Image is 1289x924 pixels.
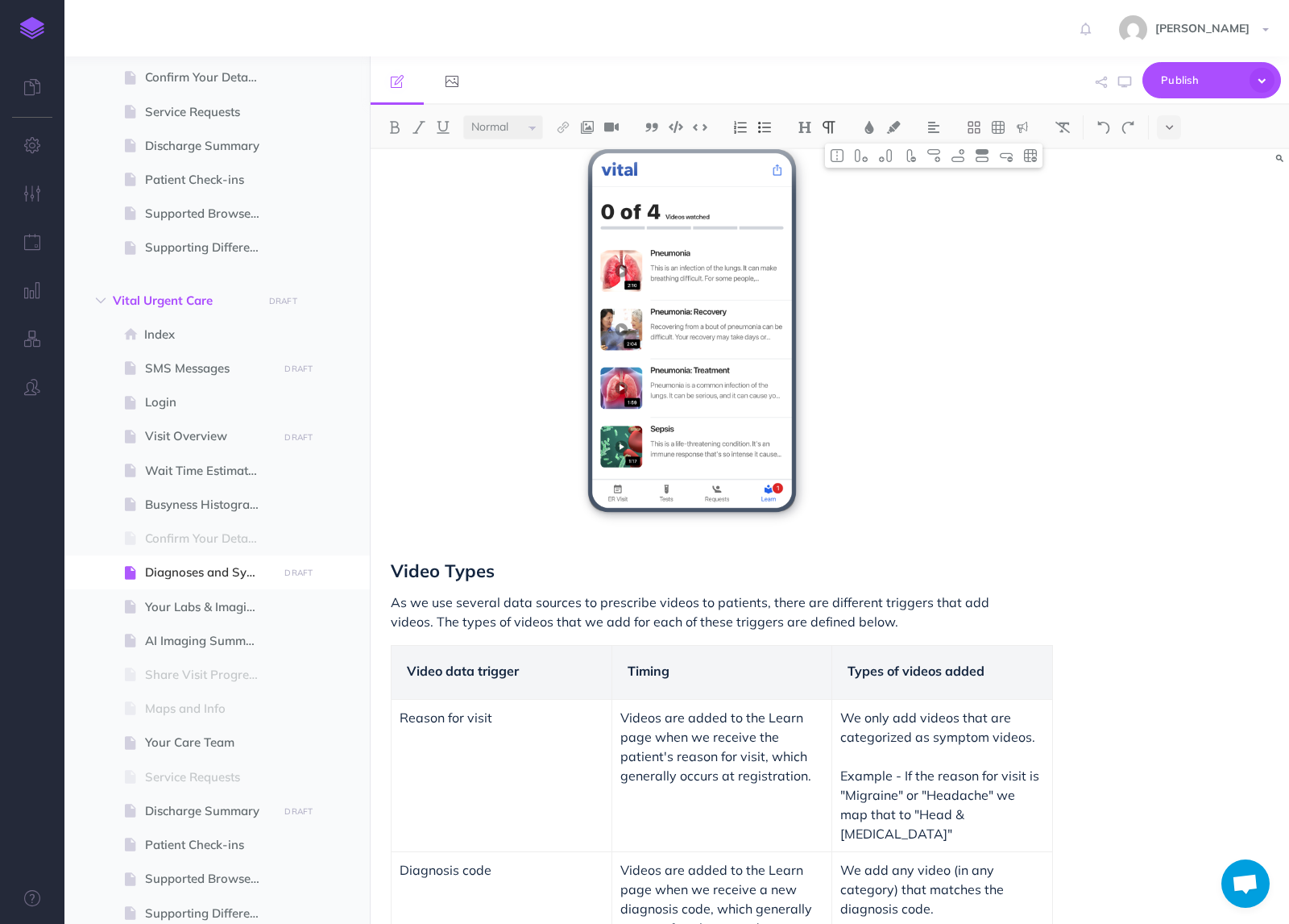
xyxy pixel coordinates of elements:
[556,121,570,134] img: Link button
[145,204,273,223] span: Supported Browser Versions
[145,631,273,651] span: AI Imaging Summaries
[279,564,319,582] button: DRAFT
[263,292,303,310] button: DRAFT
[669,121,683,133] img: Code block button
[840,862,1007,917] span: We add any video (in any category) that matches the diagnosis code.
[145,238,273,257] span: Supporting Different Languages
[145,597,273,617] span: Your Labs & Imaging
[145,869,273,889] span: Supported Browser Versions
[412,121,426,134] img: Italic button
[284,568,313,578] small: DRAFT
[999,149,1013,162] img: Delete row button
[886,121,901,134] img: Text background color button
[400,862,491,878] span: Diagnosis code
[1161,68,1241,93] span: Publish
[1221,859,1270,908] a: Open chat
[644,121,659,134] img: Blockquote button
[145,68,273,87] span: Confirm Your Details
[145,733,273,752] span: Your Care Team
[407,663,519,679] span: Video data trigger
[620,710,811,784] span: Videos are added to the Learn page when we receive the patient's reason for visit, which generall...
[145,359,273,378] span: SMS Messages
[145,427,273,446] span: Visit Overview
[145,665,273,685] span: Share Visit Progress
[436,121,450,134] img: Underline button
[902,149,917,162] img: Delete column button
[20,17,44,40] img: logo-mark.svg
[145,529,273,548] span: Confirm Your Details
[798,121,812,134] img: Headings dropdown button
[279,802,319,821] button: DRAFT
[145,461,273,481] span: Wait Time Estimates
[926,121,941,134] img: Alignment dropdown menu button
[145,801,273,821] span: Discharge Summary
[571,132,812,529] img: desktop-light-emergency-learn-progress-videos.png
[1023,149,1038,162] img: Delete table button
[854,149,868,162] img: Add column Before Merge
[145,904,273,923] span: Supporting Different Languages
[145,835,273,855] span: Patient Check-ins
[400,710,492,726] span: Reason for visit
[926,149,941,162] img: Add row before button
[757,121,772,134] img: Unordered list button
[822,121,836,134] img: Paragraph button
[604,121,619,134] img: Add video button
[145,563,273,582] span: Diagnoses and Symptom Video Education
[391,560,495,582] span: Video Types
[1015,121,1030,134] img: Callout dropdown menu button
[279,360,319,378] button: DRAFT
[145,699,273,718] span: Maps and Info
[144,325,273,344] span: Index
[1055,121,1070,134] img: Clear styles button
[145,170,273,189] span: Patient Check-ins
[991,121,1005,134] img: Create table button
[145,102,273,122] span: Service Requests
[1147,21,1258,35] span: [PERSON_NAME]
[279,428,319,447] button: DRAFT
[848,663,984,679] span: Types of videos added
[145,768,273,787] span: Service Requests
[388,121,402,134] img: Bold button
[878,149,893,162] img: Add column after merge button
[840,766,1044,843] p: Example - If the reason for visit is "Migraine" or "Headache" we map that to "Head & [MEDICAL_DATA]"
[830,149,844,162] img: Toggle cell merge button
[269,296,297,306] small: DRAFT
[113,291,253,310] span: Vital Urgent Care
[975,149,989,162] img: Toggle row header button
[840,710,1035,745] span: We only add videos that are categorized as symptom videos.
[284,432,313,443] small: DRAFT
[145,393,273,412] span: Login
[733,121,748,134] img: Ordered list button
[1142,62,1281,98] button: Publish
[391,594,993,630] span: As we use several data sources to prescribe videos to patients, there are different triggers that...
[284,364,313,374] small: DRAFT
[580,121,595,134] img: Add image button
[628,663,669,679] span: Timing
[693,121,707,133] img: Inline code button
[1121,121,1135,134] img: Redo
[1096,121,1111,134] img: Undo
[145,495,273,514] span: Busyness Histogram
[284,806,313,817] small: DRAFT
[862,121,877,134] img: Text color button
[1119,15,1147,44] img: 5da3de2ef7f569c4e7af1a906648a0de.jpg
[951,149,965,162] img: Add row after button
[145,136,273,156] span: Discharge Summary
